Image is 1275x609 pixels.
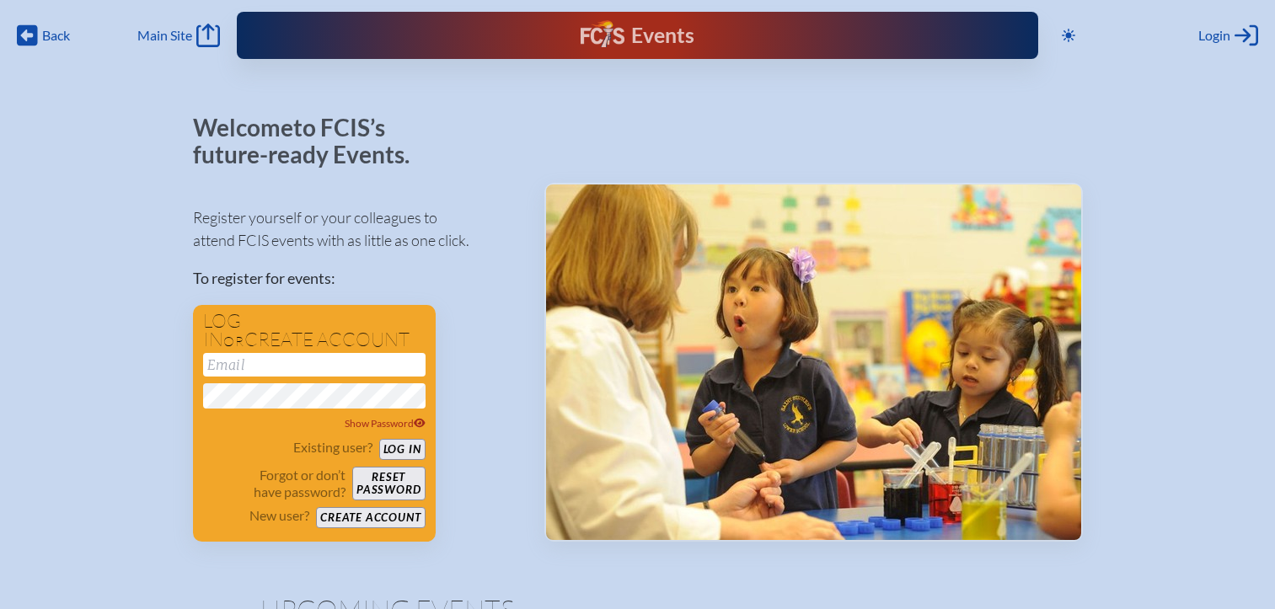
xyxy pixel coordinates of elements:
[203,312,426,350] h1: Log in create account
[223,333,244,350] span: or
[193,206,517,252] p: Register yourself or your colleagues to attend FCIS events with as little as one click.
[316,507,425,528] button: Create account
[137,27,192,44] span: Main Site
[203,353,426,377] input: Email
[193,115,429,168] p: Welcome to FCIS’s future-ready Events.
[203,467,346,500] p: Forgot or don’t have password?
[1198,27,1230,44] span: Login
[345,417,426,430] span: Show Password
[546,184,1081,540] img: Events
[137,24,220,47] a: Main Site
[293,439,372,456] p: Existing user?
[42,27,70,44] span: Back
[464,20,811,51] div: FCIS Events — Future ready
[249,507,309,524] p: New user?
[193,267,517,290] p: To register for events:
[352,467,425,500] button: Resetpassword
[379,439,426,460] button: Log in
